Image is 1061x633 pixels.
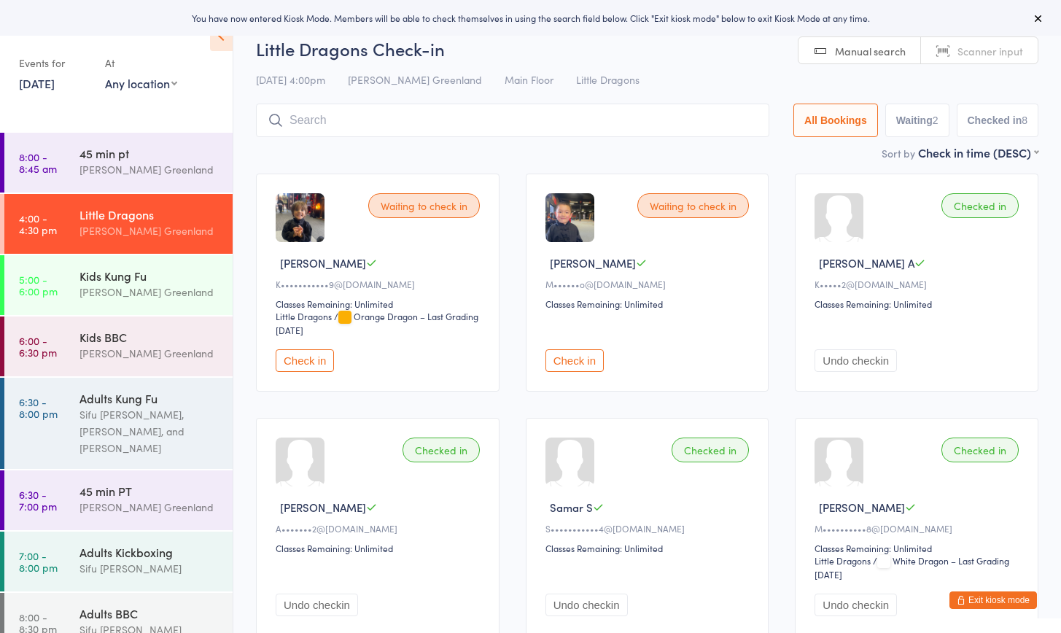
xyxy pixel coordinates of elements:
[815,554,871,567] div: Little Dragons
[280,255,366,271] span: [PERSON_NAME]
[815,349,897,372] button: Undo checkin
[815,594,897,616] button: Undo checkin
[276,278,484,290] div: K•••••••••••9@[DOMAIN_NAME]
[276,542,484,554] div: Classes Remaining: Unlimited
[819,255,914,271] span: [PERSON_NAME] A
[79,206,220,222] div: Little Dragons
[276,298,484,310] div: Classes Remaining: Unlimited
[19,212,57,236] time: 4:00 - 4:30 pm
[505,72,553,87] span: Main Floor
[545,193,594,242] img: image1724738120.png
[4,378,233,469] a: 6:30 -8:00 pmAdults Kung FuSifu [PERSON_NAME], [PERSON_NAME], and [PERSON_NAME]
[941,193,1019,218] div: Checked in
[545,594,628,616] button: Undo checkin
[885,104,949,137] button: Waiting2
[545,542,754,554] div: Classes Remaining: Unlimited
[550,255,636,271] span: [PERSON_NAME]
[79,268,220,284] div: Kids Kung Fu
[4,470,233,530] a: 6:30 -7:00 pm45 min PT[PERSON_NAME] Greenland
[276,349,334,372] button: Check in
[79,390,220,406] div: Adults Kung Fu
[819,500,905,515] span: [PERSON_NAME]
[79,145,220,161] div: 45 min pt
[815,298,1023,310] div: Classes Remaining: Unlimited
[256,72,325,87] span: [DATE] 4:00pm
[105,75,177,91] div: Any location
[815,554,1009,580] span: / White Dragon – Last Grading [DATE]
[368,193,480,218] div: Waiting to check in
[276,193,324,242] img: image1732596772.png
[280,500,366,515] span: [PERSON_NAME]
[79,560,220,577] div: Sifu [PERSON_NAME]
[793,104,878,137] button: All Bookings
[576,72,640,87] span: Little Dragons
[19,489,57,512] time: 6:30 - 7:00 pm
[105,51,177,75] div: At
[19,151,57,174] time: 8:00 - 8:45 am
[79,284,220,300] div: [PERSON_NAME] Greenland
[918,144,1038,160] div: Check in time (DESC)
[4,532,233,591] a: 7:00 -8:00 pmAdults KickboxingSifu [PERSON_NAME]
[957,44,1023,58] span: Scanner input
[79,406,220,457] div: Sifu [PERSON_NAME], [PERSON_NAME], and [PERSON_NAME]
[79,499,220,516] div: [PERSON_NAME] Greenland
[256,104,769,137] input: Search
[79,222,220,239] div: [PERSON_NAME] Greenland
[4,316,233,376] a: 6:00 -6:30 pmKids BBC[PERSON_NAME] Greenland
[882,146,915,160] label: Sort by
[19,273,58,297] time: 5:00 - 6:00 pm
[79,161,220,178] div: [PERSON_NAME] Greenland
[79,345,220,362] div: [PERSON_NAME] Greenland
[545,298,754,310] div: Classes Remaining: Unlimited
[19,550,58,573] time: 7:00 - 8:00 pm
[276,594,358,616] button: Undo checkin
[949,591,1037,609] button: Exit kiosk mode
[941,438,1019,462] div: Checked in
[933,114,938,126] div: 2
[550,500,593,515] span: Samar S
[957,104,1039,137] button: Checked in8
[79,544,220,560] div: Adults Kickboxing
[545,522,754,535] div: S•••••••••••4@[DOMAIN_NAME]
[19,396,58,419] time: 6:30 - 8:00 pm
[815,522,1023,535] div: M••••••••••8@[DOMAIN_NAME]
[815,542,1023,554] div: Classes Remaining: Unlimited
[19,335,57,358] time: 6:00 - 6:30 pm
[23,12,1038,24] div: You have now entered Kiosk Mode. Members will be able to check themselves in using the search fie...
[276,310,478,336] span: / Orange Dragon – Last Grading [DATE]
[4,255,233,315] a: 5:00 -6:00 pmKids Kung Fu[PERSON_NAME] Greenland
[1022,114,1027,126] div: 8
[79,483,220,499] div: 45 min PT
[672,438,749,462] div: Checked in
[403,438,480,462] div: Checked in
[4,133,233,193] a: 8:00 -8:45 am45 min pt[PERSON_NAME] Greenland
[545,278,754,290] div: M••••••o@[DOMAIN_NAME]
[815,278,1023,290] div: K•••••2@[DOMAIN_NAME]
[835,44,906,58] span: Manual search
[256,36,1038,61] h2: Little Dragons Check-in
[637,193,749,218] div: Waiting to check in
[276,522,484,535] div: A•••••••2@[DOMAIN_NAME]
[19,51,90,75] div: Events for
[19,75,55,91] a: [DATE]
[348,72,482,87] span: [PERSON_NAME] Greenland
[276,310,332,322] div: Little Dragons
[4,194,233,254] a: 4:00 -4:30 pmLittle Dragons[PERSON_NAME] Greenland
[79,329,220,345] div: Kids BBC
[545,349,604,372] button: Check in
[79,605,220,621] div: Adults BBC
